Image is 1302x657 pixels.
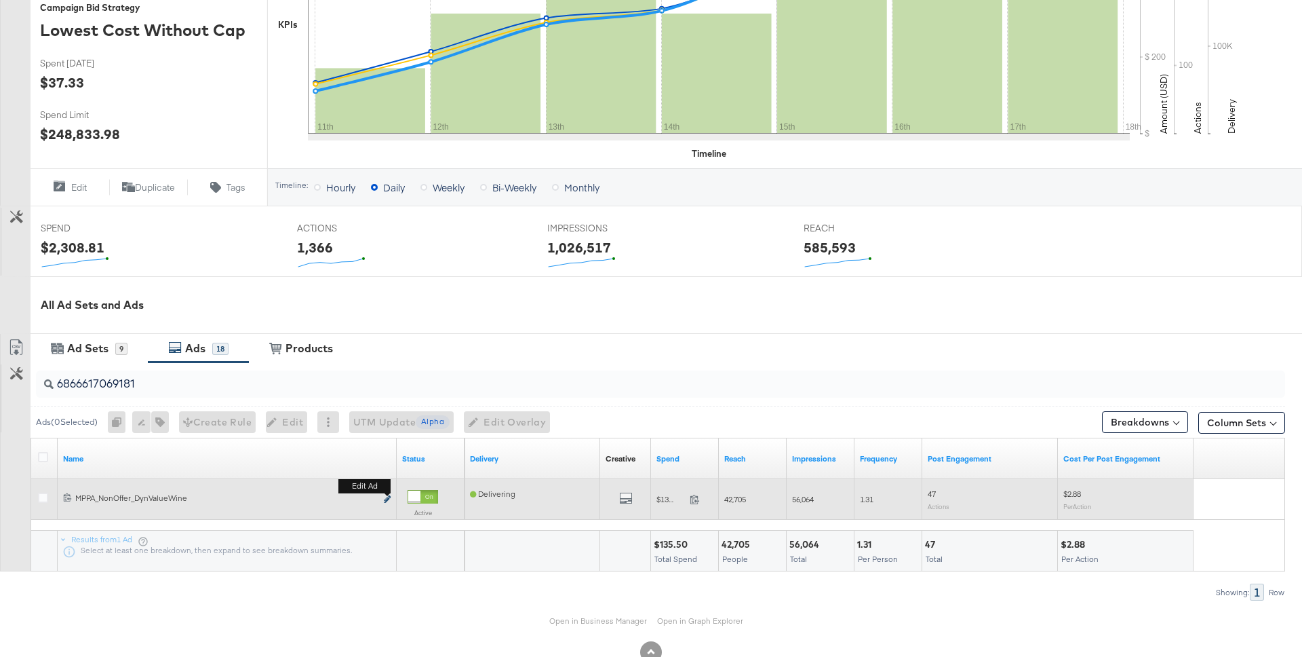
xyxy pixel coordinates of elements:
span: Delivering [470,489,515,499]
span: 47 [928,489,936,499]
button: Edit [30,179,109,195]
sub: Per Action [1063,502,1091,510]
div: Products [285,341,333,356]
span: Spent [DATE] [40,57,142,70]
input: Search Ad Name, ID or Objective [54,365,1170,392]
span: IMPRESSIONS [547,222,649,235]
span: Monthly [564,181,599,194]
div: 0 [108,411,132,433]
a: The average cost per action related to your Page's posts as a result of your ad. [1063,453,1188,464]
span: 42,705 [724,494,746,504]
div: 1,026,517 [547,238,611,257]
span: Hourly [326,181,355,194]
text: Amount (USD) [1158,74,1170,134]
button: Duplicate [109,179,189,195]
span: Total [790,554,807,564]
div: 9 [115,343,127,355]
div: Creative [606,453,635,464]
div: Timeline [692,147,726,160]
div: Lowest Cost Without Cap [40,18,257,41]
span: Tags [226,181,245,194]
div: $135.50 [654,538,692,551]
span: Per Person [858,554,898,564]
span: Weekly [433,181,465,194]
span: $135.50 [656,494,684,504]
div: Timeline: [275,181,309,190]
a: Ad Name. [63,453,391,464]
span: 1.31 [860,494,873,504]
span: SPEND [41,222,142,235]
span: Per Action [1061,554,1099,564]
div: Showing: [1215,588,1250,597]
div: 1.31 [857,538,875,551]
span: $2.88 [1063,489,1081,499]
span: Duplicate [135,181,175,194]
sub: Actions [928,502,949,510]
button: Tags [188,179,267,195]
span: REACH [804,222,905,235]
button: Column Sets [1198,412,1285,434]
div: MPPA_NonOffer_DynValueWine [75,493,376,504]
a: Shows the current state of your Ad. [402,453,459,464]
div: 585,593 [804,238,856,257]
div: Campaign Bid Strategy [40,1,257,14]
span: Total [926,554,943,564]
div: 42,705 [722,538,754,551]
div: 56,064 [789,538,823,551]
text: Actions [1191,102,1204,134]
span: Bi-Weekly [492,181,536,194]
div: 18 [212,343,229,355]
div: 1,366 [297,238,333,257]
span: Total Spend [654,554,697,564]
span: 56,064 [792,494,814,504]
div: KPIs [278,18,298,31]
span: Edit [71,181,87,194]
span: People [722,554,748,564]
span: Spend Limit [40,109,142,121]
a: Shows the creative associated with your ad. [606,453,635,464]
span: Daily [383,181,405,194]
a: Open in Business Manager [549,616,647,626]
div: $2.88 [1061,538,1089,551]
span: ACTIONS [297,222,399,235]
b: Edit ad [338,479,391,493]
div: 47 [925,538,939,551]
div: 1 [1250,584,1264,601]
div: Ads [185,341,205,356]
div: Ads ( 0 Selected) [36,416,98,428]
a: The number of people your ad was served to. [724,453,781,464]
button: Breakdowns [1102,411,1188,433]
div: $248,833.98 [40,124,120,144]
a: Reflects the ability of your Ad to achieve delivery. [470,453,595,464]
a: The number of times your ad was served. On mobile apps an ad is counted as served the first time ... [792,453,849,464]
a: The average number of times your ad was served to each person. [860,453,917,464]
a: The number of actions related to your Page's posts as a result of your ad. [928,453,1052,464]
div: $37.33 [40,73,84,92]
a: The total amount spent to date. [656,453,713,464]
a: Open in Graph Explorer [657,616,743,626]
div: All Ad Sets and Ads [41,297,1302,313]
text: Delivery [1225,99,1238,134]
div: Row [1268,588,1285,597]
label: Active [408,508,438,517]
div: $2,308.81 [41,238,104,257]
div: Ad Sets [67,341,108,356]
button: Edit ad [383,493,391,507]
